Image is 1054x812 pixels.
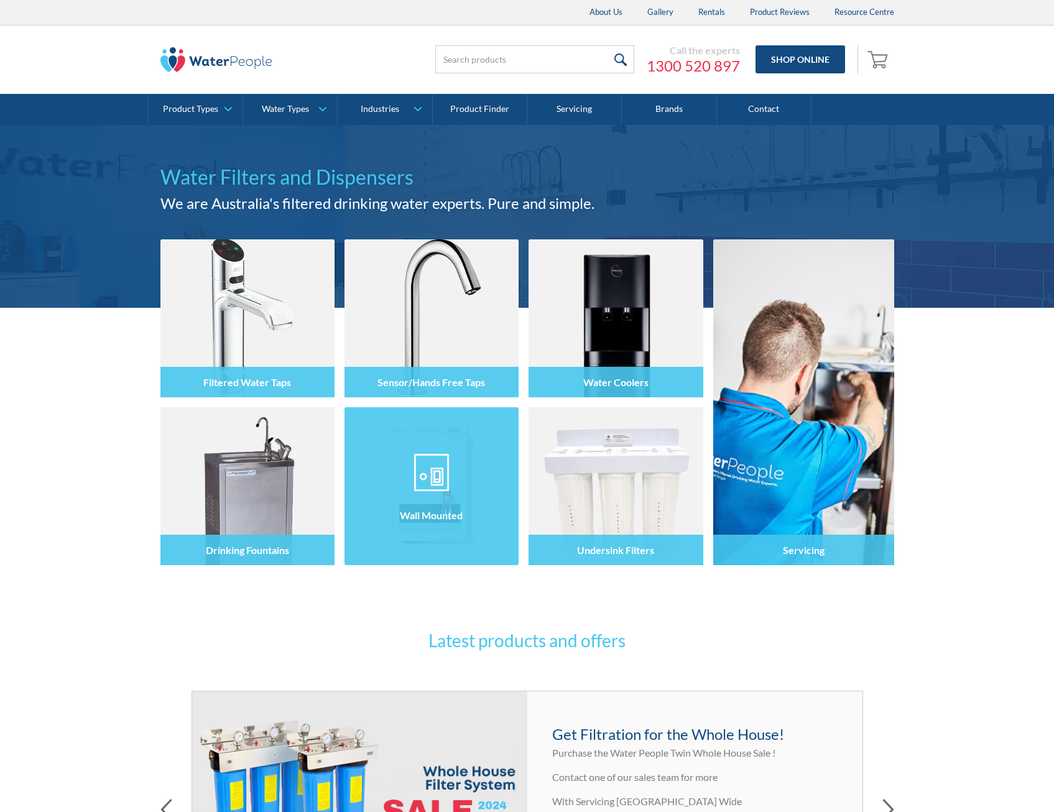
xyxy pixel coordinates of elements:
p: Purchase the Water People Twin Whole House Sale ! [552,745,838,760]
a: Industries [338,94,432,125]
img: shopping cart [867,49,891,69]
a: Product Finder [433,94,527,125]
h4: Filtered Water Taps [203,376,291,388]
div: Water Types [262,104,309,114]
img: Wall Mounted [344,407,519,565]
h3: Latest products and offers [285,627,770,653]
img: Water Coolers [529,239,703,397]
h4: Drinking Fountains [206,544,289,556]
img: Undersink Filters [529,407,703,565]
a: Open empty cart [864,45,894,75]
img: Sensor/Hands Free Taps [344,239,519,397]
a: Shop Online [756,45,845,73]
a: Servicing [527,94,622,125]
div: Product Types [163,104,218,114]
h4: Servicing [783,544,825,556]
input: Search products [435,45,634,73]
img: The Water People [160,47,272,72]
h4: Undersink Filters [577,544,654,556]
div: Call the experts [647,44,740,57]
a: 1300 520 897 [647,57,740,75]
h4: Get Filtration for the Whole House! [552,723,838,745]
a: Brands [622,94,716,125]
h4: Sensor/Hands Free Taps [377,376,485,388]
a: Product Types [149,94,243,125]
p: With Servicing [GEOGRAPHIC_DATA] Wide [552,794,838,809]
div: Industries [361,104,399,114]
a: Contact [717,94,811,125]
p: Contact one of our sales team for more [552,770,838,785]
h4: Water Coolers [583,376,649,388]
img: Drinking Fountains [160,407,335,565]
a: Servicing [713,239,894,565]
a: Water Types [243,94,337,125]
h4: Wall Mounted [400,509,463,521]
img: Filtered Water Taps [160,239,335,397]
